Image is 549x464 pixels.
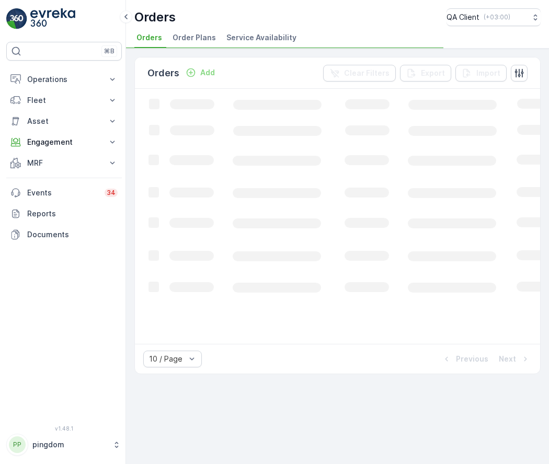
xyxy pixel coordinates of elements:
[421,68,445,78] p: Export
[344,68,390,78] p: Clear Filters
[6,69,122,90] button: Operations
[181,66,219,79] button: Add
[498,353,532,365] button: Next
[6,132,122,153] button: Engagement
[27,188,98,198] p: Events
[6,8,27,29] img: logo
[6,111,122,132] button: Asset
[440,353,489,365] button: Previous
[27,74,101,85] p: Operations
[400,65,451,82] button: Export
[455,65,507,82] button: Import
[200,67,215,78] p: Add
[27,229,118,240] p: Documents
[6,90,122,111] button: Fleet
[136,32,162,43] span: Orders
[27,158,101,168] p: MRF
[484,13,510,21] p: ( +03:00 )
[9,436,26,453] div: PP
[27,95,101,106] p: Fleet
[173,32,216,43] span: Order Plans
[27,137,101,147] p: Engagement
[226,32,296,43] span: Service Availability
[6,203,122,224] a: Reports
[6,224,122,245] a: Documents
[499,354,516,364] p: Next
[6,153,122,173] button: MRF
[27,208,118,219] p: Reports
[6,425,122,432] span: v 1.48.1
[447,8,541,26] button: QA Client(+03:00)
[107,189,116,197] p: 34
[27,116,101,126] p: Asset
[104,47,115,55] p: ⌘B
[456,354,488,364] p: Previous
[32,439,107,450] p: pingdom
[6,434,122,456] button: PPpingdom
[476,68,500,78] p: Import
[30,8,75,29] img: logo_light-DOdMpM7g.png
[447,12,479,22] p: QA Client
[147,66,179,80] p: Orders
[323,65,396,82] button: Clear Filters
[134,9,176,26] p: Orders
[6,182,122,203] a: Events34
